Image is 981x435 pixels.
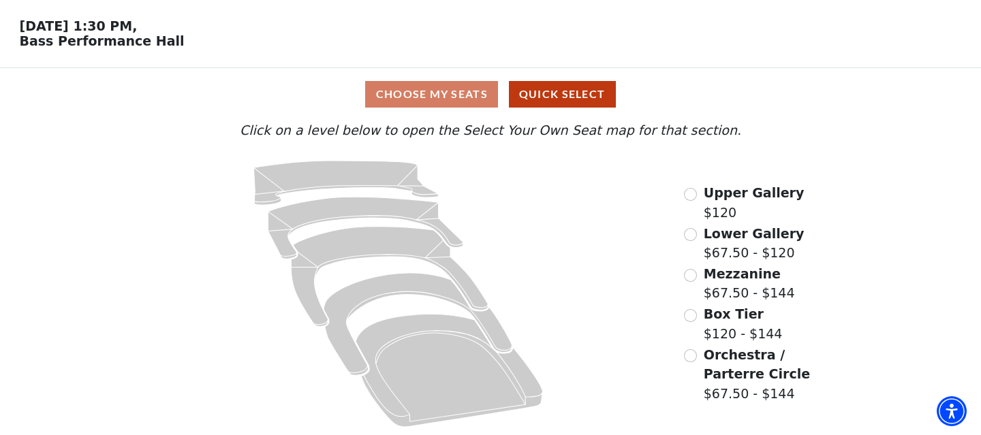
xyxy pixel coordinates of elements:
[704,183,805,222] label: $120
[704,347,810,382] span: Orchestra / Parterre Circle
[704,264,795,303] label: $67.50 - $144
[684,269,697,282] input: Mezzanine$67.50 - $144
[704,266,781,281] span: Mezzanine
[704,224,805,263] label: $67.50 - $120
[132,120,849,140] p: Click on a level below to open the Select Your Own Seat map for that section.
[704,306,764,321] span: Box Tier
[356,315,544,428] path: Orchestra / Parterre Circle - Seats Available: 32
[937,396,967,426] div: Accessibility Menu
[509,81,616,108] button: Quick Select
[684,309,697,322] input: Box Tier$120 - $144
[684,349,697,362] input: Orchestra / Parterre Circle$67.50 - $144
[704,304,783,343] label: $120 - $144
[684,188,697,201] input: Upper Gallery$120
[684,228,697,241] input: Lower Gallery$67.50 - $120
[704,185,805,200] span: Upper Gallery
[704,345,849,404] label: $67.50 - $144
[268,197,464,259] path: Lower Gallery - Seats Available: 76
[254,161,439,205] path: Upper Gallery - Seats Available: 306
[704,226,805,241] span: Lower Gallery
